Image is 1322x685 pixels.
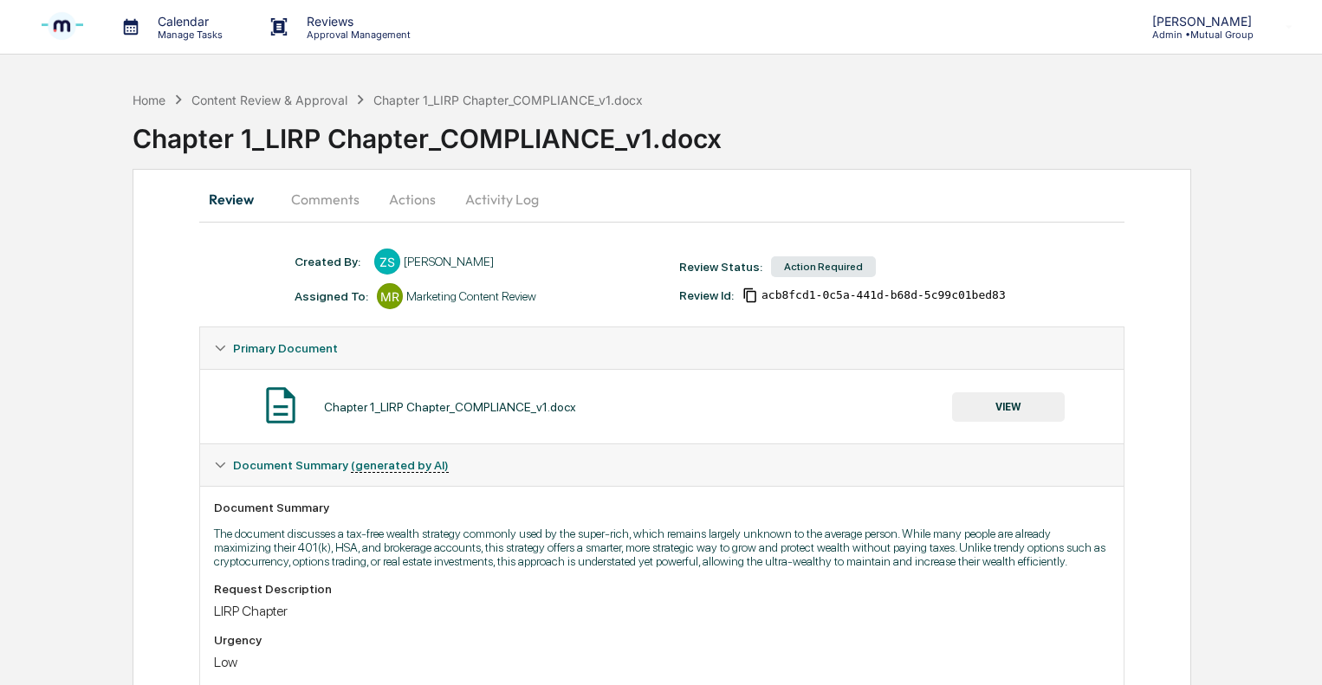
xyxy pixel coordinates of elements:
p: Reviews [293,14,419,29]
div: Document Summary (generated by AI) [200,444,1124,486]
p: The document discusses a tax-free wealth strategy commonly used by the super-rich, which remains ... [214,527,1110,568]
div: Review Id: [679,288,734,302]
button: Review [199,178,277,220]
div: Review Status: [679,260,762,274]
button: Comments [277,178,373,220]
div: Chapter 1_LIRP Chapter_COMPLIANCE_v1.docx [133,109,1322,154]
div: Primary Document [200,369,1124,443]
span: Primary Document [233,341,338,355]
div: Primary Document [200,327,1124,369]
p: Manage Tasks [144,29,231,41]
div: Home [133,93,165,107]
div: Request Description [214,582,1110,596]
div: Content Review & Approval [191,93,347,107]
button: Activity Log [451,178,553,220]
div: Chapter 1_LIRP Chapter_COMPLIANCE_v1.docx [373,93,643,107]
p: Calendar [144,14,231,29]
img: Document Icon [259,384,302,427]
div: ZS [374,249,400,275]
span: Document Summary [233,458,449,472]
button: VIEW [952,392,1065,422]
div: secondary tabs example [199,178,1124,220]
p: Admin • Mutual Group [1138,29,1260,41]
div: Marketing Content Review [406,289,536,303]
div: MR [377,283,403,309]
span: acb8fcd1-0c5a-441d-b68d-5c99c01bed83 [761,288,1006,302]
span: Copy Id [742,288,758,303]
div: Action Required [771,256,876,277]
button: Actions [373,178,451,220]
u: (generated by AI) [351,458,449,473]
div: Chapter 1_LIRP Chapter_COMPLIANCE_v1.docx [324,400,576,414]
img: logo [42,3,83,50]
div: LIRP Chapter [214,603,1110,619]
div: Assigned To: [295,289,368,303]
div: Urgency [214,633,1110,647]
iframe: Open customer support [1267,628,1313,675]
div: [PERSON_NAME] [404,255,494,268]
div: Created By: ‎ ‎ [295,255,366,268]
p: [PERSON_NAME] [1138,14,1260,29]
div: Low [214,654,1110,670]
p: Approval Management [293,29,419,41]
div: Document Summary [214,501,1110,514]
